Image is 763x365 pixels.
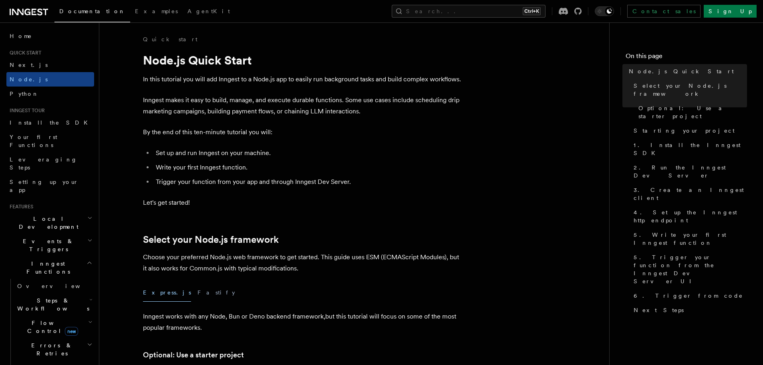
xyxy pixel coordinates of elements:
span: Steps & Workflows [14,296,89,313]
span: Leveraging Steps [10,156,77,171]
button: Events & Triggers [6,234,94,256]
span: Home [10,32,32,40]
span: 5. Write your first Inngest function [634,231,747,247]
button: Flow Controlnew [14,316,94,338]
span: Node.js Quick Start [629,67,734,75]
span: Next Steps [634,306,684,314]
span: Examples [135,8,178,14]
a: 4. Set up the Inngest http endpoint [630,205,747,228]
button: Toggle dark mode [595,6,614,16]
a: Starting your project [630,123,747,138]
li: Trigger your function from your app and through Inngest Dev Server. [153,176,463,188]
li: Set up and run Inngest on your machine. [153,147,463,159]
span: Optional: Use a starter project [638,104,747,120]
span: 2. Run the Inngest Dev Server [634,163,747,179]
button: Steps & Workflows [14,293,94,316]
a: 2. Run the Inngest Dev Server [630,160,747,183]
a: Examples [130,2,183,22]
a: Your first Functions [6,130,94,152]
span: 1. Install the Inngest SDK [634,141,747,157]
span: 4. Set up the Inngest http endpoint [634,208,747,224]
kbd: Ctrl+K [523,7,541,15]
li: Write your first Inngest function. [153,162,463,173]
a: AgentKit [183,2,235,22]
a: 3. Create an Inngest client [630,183,747,205]
span: Errors & Retries [14,341,87,357]
button: Errors & Retries [14,338,94,361]
span: AgentKit [187,8,230,14]
a: Install the SDK [6,115,94,130]
a: 1. Install the Inngest SDK [630,138,747,160]
a: Setting up your app [6,175,94,197]
a: 6. Trigger from code [630,288,747,303]
a: Python [6,87,94,101]
a: Optional: Use a starter project [143,349,244,361]
p: Inngest works with any Node, Bun or Deno backend framework,but this tutorial will focus on some o... [143,311,463,333]
button: Search...Ctrl+K [392,5,546,18]
span: Inngest tour [6,107,45,114]
button: Fastify [197,284,235,302]
p: Choose your preferred Node.js web framework to get started. This guide uses ESM (ECMAScript Modul... [143,252,463,274]
a: Node.js Quick Start [626,64,747,79]
a: Next Steps [630,303,747,317]
a: Contact sales [627,5,701,18]
a: Select your Node.js framework [143,234,279,245]
a: Next.js [6,58,94,72]
span: Python [10,91,39,97]
button: Express.js [143,284,191,302]
a: Leveraging Steps [6,152,94,175]
p: By the end of this ten-minute tutorial you will: [143,127,463,138]
span: Inngest Functions [6,260,87,276]
button: Local Development [6,212,94,234]
span: Node.js [10,76,48,83]
span: 3. Create an Inngest client [634,186,747,202]
span: Next.js [10,62,48,68]
a: Documentation [54,2,130,22]
span: Starting your project [634,127,735,135]
span: Your first Functions [10,134,57,148]
span: Setting up your app [10,179,79,193]
span: Flow Control [14,319,88,335]
a: Node.js [6,72,94,87]
span: Overview [17,283,100,289]
a: Quick start [143,35,197,43]
p: In this tutorial you will add Inngest to a Node.js app to easily run background tasks and build c... [143,74,463,85]
span: Features [6,204,33,210]
span: Install the SDK [10,119,93,126]
span: Quick start [6,50,41,56]
a: Home [6,29,94,43]
a: 5. Write your first Inngest function [630,228,747,250]
a: Sign Up [704,5,757,18]
span: 5. Trigger your function from the Inngest Dev Server UI [634,253,747,285]
a: 5. Trigger your function from the Inngest Dev Server UI [630,250,747,288]
span: Local Development [6,215,87,231]
h4: On this page [626,51,747,64]
span: Select your Node.js framework [634,82,747,98]
a: Overview [14,279,94,293]
p: Let's get started! [143,197,463,208]
p: Inngest makes it easy to build, manage, and execute durable functions. Some use cases include sch... [143,95,463,117]
button: Inngest Functions [6,256,94,279]
span: Documentation [59,8,125,14]
h1: Node.js Quick Start [143,53,463,67]
a: Select your Node.js framework [630,79,747,101]
a: Optional: Use a starter project [635,101,747,123]
span: new [65,327,78,336]
span: 6. Trigger from code [634,292,743,300]
span: Events & Triggers [6,237,87,253]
